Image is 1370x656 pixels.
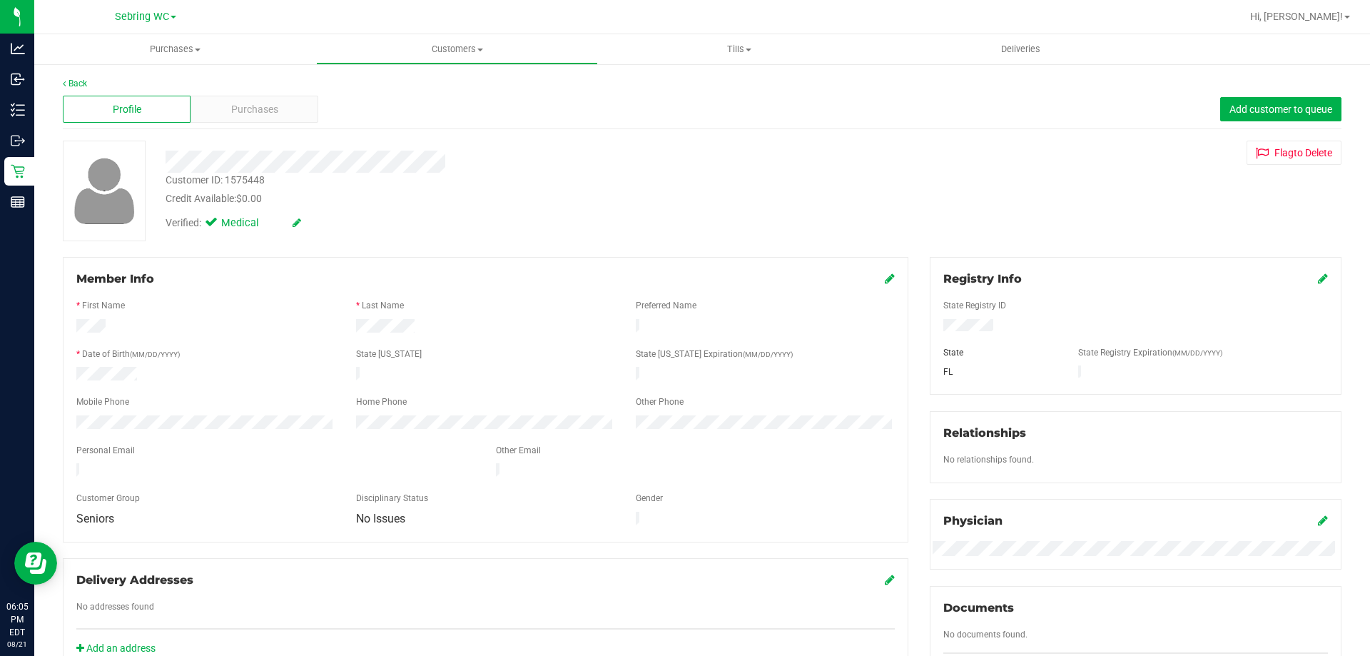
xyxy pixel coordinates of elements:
inline-svg: Inbound [11,72,25,86]
span: Purchases [231,102,278,117]
label: No addresses found [76,600,154,613]
label: State Registry Expiration [1078,346,1222,359]
span: (MM/DD/YYYY) [130,350,180,358]
span: Add customer to queue [1229,104,1332,115]
label: Gender [636,492,663,505]
label: State [US_STATE] Expiration [636,348,793,360]
span: Medical [221,216,278,231]
a: Customers [316,34,598,64]
p: 08/21 [6,639,28,650]
span: Seniors [76,512,114,525]
label: No relationships found. [943,453,1034,466]
span: Registry Info [943,272,1022,286]
label: State [US_STATE] [356,348,422,360]
span: Physician [943,514,1003,528]
a: Purchases [34,34,316,64]
label: First Name [82,299,125,312]
span: No Issues [356,512,405,525]
img: user-icon.png [67,154,142,228]
p: 06:05 PM EDT [6,600,28,639]
label: Home Phone [356,395,407,408]
button: Flagto Delete [1247,141,1341,165]
label: Customer Group [76,492,140,505]
span: Hi, [PERSON_NAME]! [1250,11,1343,22]
label: Personal Email [76,444,135,457]
a: Deliveries [880,34,1162,64]
span: (MM/DD/YYYY) [743,350,793,358]
div: State [933,346,1068,359]
inline-svg: Reports [11,195,25,209]
span: Tills [599,43,879,56]
div: FL [933,365,1068,378]
label: Mobile Phone [76,395,129,408]
div: Verified: [166,216,301,231]
span: Deliveries [982,43,1060,56]
div: Customer ID: 1575448 [166,173,265,188]
label: Preferred Name [636,299,696,312]
label: Other Email [496,444,541,457]
span: Profile [113,102,141,117]
a: Add an address [76,642,156,654]
button: Add customer to queue [1220,97,1341,121]
label: Disciplinary Status [356,492,428,505]
span: Sebring WC [115,11,169,23]
span: Customers [317,43,597,56]
span: Documents [943,601,1014,615]
label: Last Name [362,299,404,312]
iframe: Resource center [14,542,57,585]
inline-svg: Outbound [11,133,25,148]
inline-svg: Inventory [11,103,25,117]
inline-svg: Retail [11,164,25,178]
inline-svg: Analytics [11,41,25,56]
span: Relationships [943,426,1026,440]
span: Member Info [76,272,154,286]
span: No documents found. [943,630,1027,640]
label: Date of Birth [82,348,180,360]
label: State Registry ID [943,299,1006,312]
div: Credit Available: [166,191,794,206]
span: $0.00 [236,193,262,204]
a: Tills [598,34,880,64]
a: Back [63,79,87,89]
span: Delivery Addresses [76,573,193,587]
span: (MM/DD/YYYY) [1172,349,1222,357]
span: Purchases [34,43,316,56]
label: Other Phone [636,395,684,408]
